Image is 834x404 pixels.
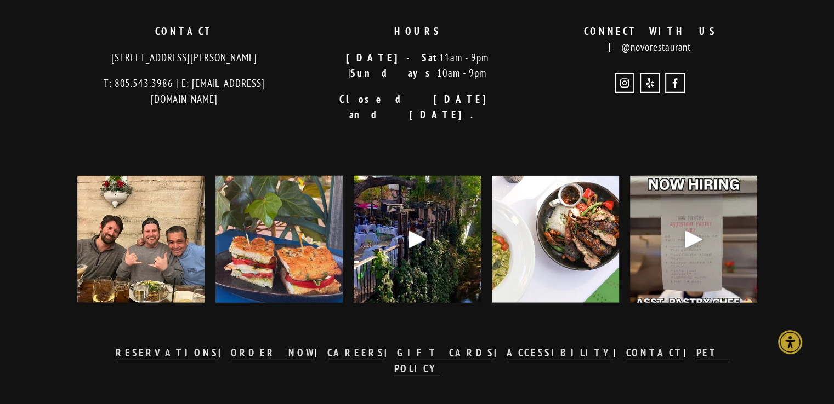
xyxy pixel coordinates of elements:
[640,73,660,93] a: Yelp
[116,346,218,359] strong: RESERVATIONS
[345,51,439,64] strong: [DATE]-Sat
[155,25,213,38] strong: CONTACT
[507,346,613,360] a: ACCESSIBILITY
[384,346,397,359] strong: |
[584,25,728,54] strong: CONNECT WITH US |
[394,346,730,375] strong: PET POLICY
[315,346,327,359] strong: |
[116,346,218,360] a: RESERVATIONS
[404,226,430,252] div: Play
[613,346,626,359] strong: |
[615,73,634,93] a: Instagram
[77,50,292,66] p: [STREET_ADDRESS][PERSON_NAME]
[215,160,343,319] img: One ingredient, two ways: fresh market tomatoes 🍅 Savor them in our Caprese, paired with mozzarel...
[231,346,315,359] strong: ORDER NOW
[310,50,524,81] p: 11am - 9pm | 10am - 9pm
[507,346,613,359] strong: ACCESSIBILITY
[51,176,230,303] img: So long, farewell, auf wiedersehen, goodbye - to our amazing Bar Manager &amp; Master Mixologist,...
[218,346,231,359] strong: |
[231,346,315,360] a: ORDER NOW
[397,346,495,359] strong: GIFT CARDS
[77,76,292,107] p: T: 805.543.3986 | E: [EMAIL_ADDRESS][DOMAIN_NAME]
[494,346,507,359] strong: |
[350,66,437,79] strong: Sundays
[476,176,635,303] img: The countdown to holiday parties has begun! 🎉 Whether you&rsquo;re planning something cozy at Nov...
[665,73,685,93] a: Novo Restaurant and Lounge
[626,346,684,360] a: CONTACT
[626,346,684,359] strong: CONTACT
[778,330,802,354] div: Accessibility Menu
[327,346,384,360] a: CAREERS
[394,346,730,376] a: PET POLICY
[397,346,495,360] a: GIFT CARDS
[543,24,757,55] p: @novorestaurant
[327,346,384,359] strong: CAREERS
[394,25,440,38] strong: HOURS
[684,346,696,359] strong: |
[680,226,707,252] div: Play
[339,93,506,122] strong: Closed [DATE] and [DATE].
